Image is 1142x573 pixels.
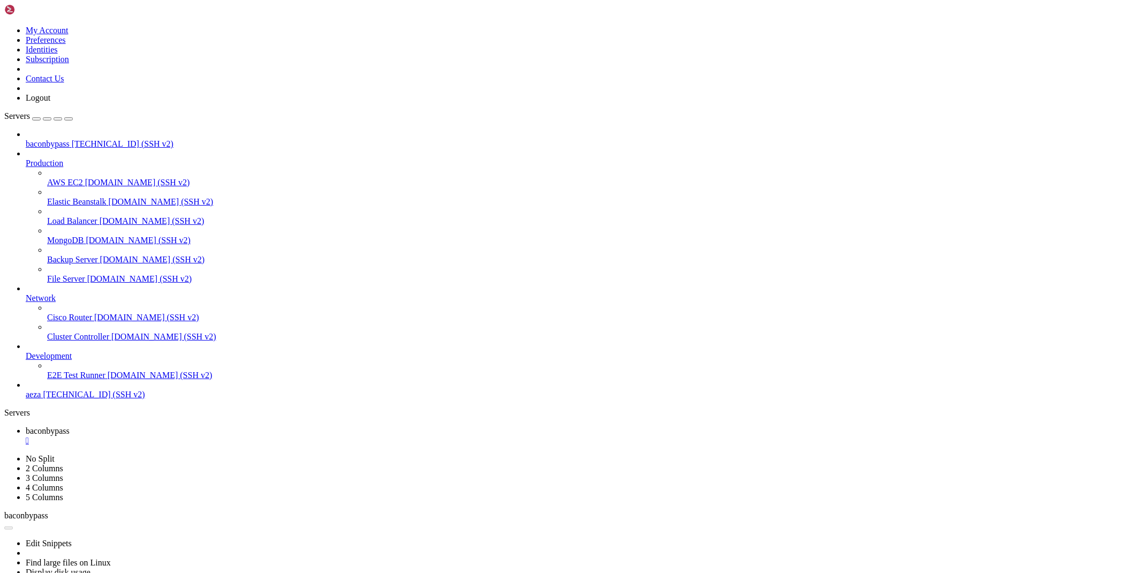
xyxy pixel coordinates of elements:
[4,4,66,15] img: Shellngn
[26,493,63,502] a: 5 Columns
[26,93,50,102] a: Logout
[26,35,66,44] a: Preferences
[47,168,1138,187] li: AWS EC2 [DOMAIN_NAME] (SSH v2)
[47,226,1138,245] li: MongoDB [DOMAIN_NAME] (SSH v2)
[47,245,1138,265] li: Backup Server [DOMAIN_NAME] (SSH v2)
[26,436,1138,446] a: 
[72,139,173,148] span: [TECHNICAL_ID] (SSH v2)
[47,197,107,206] span: Elastic Beanstalk
[111,332,216,341] span: [DOMAIN_NAME] (SSH v2)
[47,332,109,341] span: Cluster Controller
[26,130,1138,149] li: baconbypass [TECHNICAL_ID] (SSH v2)
[43,390,145,399] span: [TECHNICAL_ID] (SSH v2)
[26,149,1138,284] li: Production
[47,322,1138,342] li: Cluster Controller [DOMAIN_NAME] (SSH v2)
[100,255,205,264] span: [DOMAIN_NAME] (SSH v2)
[47,216,1138,226] a: Load Balancer [DOMAIN_NAME] (SSH v2)
[26,464,63,473] a: 2 Columns
[47,303,1138,322] li: Cisco Router [DOMAIN_NAME] (SSH v2)
[47,216,97,225] span: Load Balancer
[94,313,199,322] span: [DOMAIN_NAME] (SSH v2)
[26,74,64,83] a: Contact Us
[47,187,1138,207] li: Elastic Beanstalk [DOMAIN_NAME] (SSH v2)
[100,216,205,225] span: [DOMAIN_NAME] (SSH v2)
[47,255,98,264] span: Backup Server
[26,426,1138,446] a: baconbypass
[26,390,41,399] span: aeza
[26,473,63,482] a: 3 Columns
[26,426,70,435] span: baconbypass
[26,293,1138,303] a: Network
[26,139,70,148] span: baconbypass
[47,274,1138,284] a: File Server [DOMAIN_NAME] (SSH v2)
[47,255,1138,265] a: Backup Server [DOMAIN_NAME] (SSH v2)
[4,111,30,120] span: Servers
[26,454,55,463] a: No Split
[26,380,1138,399] li: aeza [TECHNICAL_ID] (SSH v2)
[47,274,85,283] span: File Server
[4,111,73,120] a: Servers
[47,332,1138,342] a: Cluster Controller [DOMAIN_NAME] (SSH v2)
[109,197,214,206] span: [DOMAIN_NAME] (SSH v2)
[47,197,1138,207] a: Elastic Beanstalk [DOMAIN_NAME] (SSH v2)
[26,55,69,64] a: Subscription
[86,236,191,245] span: [DOMAIN_NAME] (SSH v2)
[47,236,1138,245] a: MongoDB [DOMAIN_NAME] (SSH v2)
[47,265,1138,284] li: File Server [DOMAIN_NAME] (SSH v2)
[26,139,1138,149] a: baconbypass [TECHNICAL_ID] (SSH v2)
[85,178,190,187] span: [DOMAIN_NAME] (SSH v2)
[47,236,84,245] span: MongoDB
[26,159,63,168] span: Production
[47,178,1138,187] a: AWS EC2 [DOMAIN_NAME] (SSH v2)
[4,408,1138,418] div: Servers
[26,390,1138,399] a: aeza [TECHNICAL_ID] (SSH v2)
[4,511,48,520] span: baconbypass
[26,539,72,548] a: Edit Snippets
[87,274,192,283] span: [DOMAIN_NAME] (SSH v2)
[26,45,58,54] a: Identities
[26,351,1138,361] a: Development
[26,26,69,35] a: My Account
[26,483,63,492] a: 4 Columns
[47,371,1138,380] a: E2E Test Runner [DOMAIN_NAME] (SSH v2)
[108,371,213,380] span: [DOMAIN_NAME] (SSH v2)
[4,4,1002,13] x-row: Connecting [TECHNICAL_ID]...
[47,371,105,380] span: E2E Test Runner
[47,178,83,187] span: AWS EC2
[26,558,111,567] a: Find large files on Linux
[26,293,56,303] span: Network
[4,13,9,22] div: (0, 1)
[26,351,72,360] span: Development
[26,284,1138,342] li: Network
[47,313,1138,322] a: Cisco Router [DOMAIN_NAME] (SSH v2)
[26,342,1138,380] li: Development
[47,313,92,322] span: Cisco Router
[47,361,1138,380] li: E2E Test Runner [DOMAIN_NAME] (SSH v2)
[47,207,1138,226] li: Load Balancer [DOMAIN_NAME] (SSH v2)
[26,159,1138,168] a: Production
